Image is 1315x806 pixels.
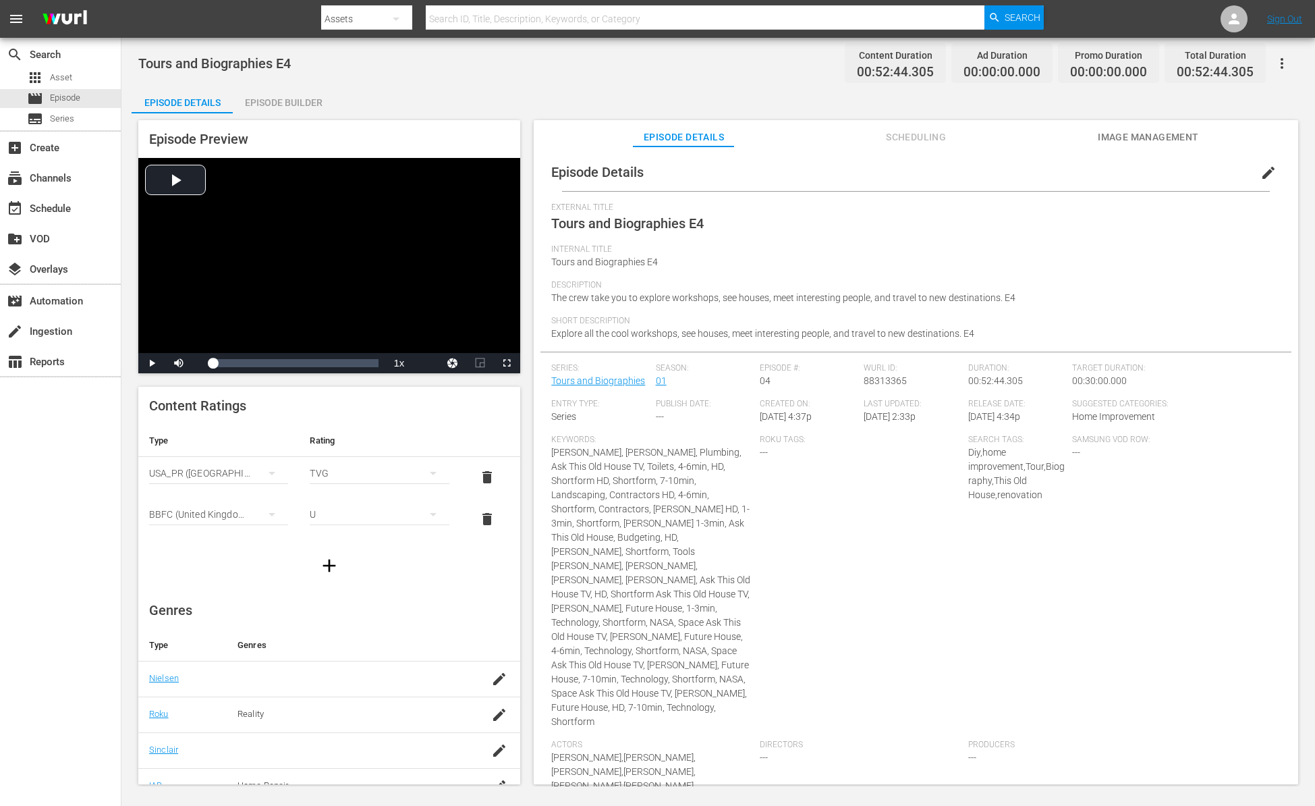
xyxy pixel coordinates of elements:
[138,425,299,457] th: Type
[963,46,1040,65] div: Ad Duration
[760,447,768,458] span: ---
[1252,157,1285,189] button: edit
[7,140,23,156] span: Create
[1260,165,1277,181] span: edit
[138,353,165,373] button: Play
[656,399,753,410] span: Publish Date:
[32,3,97,35] img: ans4CAIJ8jUAAAAAAAAAAAAAAAAAAAAAAAAgQb4GAAAAAAAAAAAAAAAAAAAAAAAAJMjXAAAAAAAAAAAAAAAAAAAAAAAAgAT5G...
[138,55,291,72] span: Tours and Biographies E4
[7,231,23,247] span: VOD
[149,398,246,414] span: Content Ratings
[50,112,74,126] span: Series
[1005,5,1040,30] span: Search
[551,363,648,374] span: Series:
[968,363,1065,374] span: Duration:
[149,780,162,790] a: IAB
[551,203,1274,213] span: External Title
[493,353,520,373] button: Fullscreen
[857,46,934,65] div: Content Duration
[7,47,23,63] span: Search
[656,411,664,422] span: ---
[27,111,43,127] span: Series
[149,454,288,492] div: USA_PR ([GEOGRAPHIC_DATA])
[1177,46,1254,65] div: Total Duration
[138,425,520,540] table: simple table
[149,495,288,533] div: BBFC (United Kingdom of [GEOGRAPHIC_DATA] and [GEOGRAPHIC_DATA])
[760,375,771,386] span: 04
[299,425,459,457] th: Rating
[551,435,753,446] span: Keywords:
[968,411,1020,422] span: [DATE] 4:34p
[633,129,734,146] span: Episode Details
[968,375,1023,386] span: 00:52:44.305
[551,215,704,232] span: Tours and Biographies E4
[1177,65,1254,80] span: 00:52:44.305
[551,328,974,339] span: Explore all the cool workshops, see houses, meet interesting people, and travel to new destinatio...
[385,353,412,373] button: Playback Rate
[1072,363,1274,374] span: Target Duration:
[857,65,934,80] span: 00:52:44.305
[310,454,449,492] div: TVG
[968,447,1065,500] span: Diy,home improvement,Tour,Biography,This Old House,renovation
[760,740,961,751] span: Directors
[479,469,495,485] span: delete
[551,280,1274,291] span: Description
[551,292,1015,303] span: The crew take you to explore workshops, see houses, meet interesting people, and travel to new de...
[551,257,658,267] span: Tours and Biographies E4
[227,629,478,662] th: Genres
[968,740,1170,751] span: Producers
[864,399,961,410] span: Last Updated:
[656,375,667,386] a: 01
[471,461,503,493] button: delete
[760,363,857,374] span: Episode #:
[149,745,178,755] a: Sinclair
[132,86,233,119] div: Episode Details
[760,399,857,410] span: Created On:
[866,129,967,146] span: Scheduling
[149,131,248,147] span: Episode Preview
[1070,46,1147,65] div: Promo Duration
[1072,375,1127,386] span: 00:30:00.000
[7,261,23,277] span: Overlays
[1072,447,1080,458] span: ---
[968,435,1065,446] span: Search Tags:
[760,435,961,446] span: Roku Tags:
[551,375,645,386] a: Tours and Biographies
[551,316,1274,327] span: Short Description
[149,709,169,719] a: Roku
[27,90,43,107] span: Episode
[132,86,233,113] button: Episode Details
[1070,65,1147,80] span: 00:00:00.000
[551,244,1274,255] span: Internal Title
[471,503,503,535] button: delete
[1267,14,1302,24] a: Sign Out
[7,293,23,309] span: Automation
[50,91,80,105] span: Episode
[551,164,644,180] span: Episode Details
[138,158,520,373] div: Video Player
[213,359,379,367] div: Progress Bar
[968,752,976,763] span: ---
[1098,129,1199,146] span: Image Management
[551,447,750,727] span: [PERSON_NAME], [PERSON_NAME], Plumbing, Ask This Old House TV, Toilets, 4-6min, HD, Shortform HD,...
[760,752,768,763] span: ---
[864,411,916,422] span: [DATE] 2:33p
[149,673,179,683] a: Nielsen
[1072,435,1169,446] span: Samsung VOD Row:
[1072,411,1155,422] span: Home Improvement
[50,71,72,84] span: Asset
[864,363,961,374] span: Wurl ID:
[656,363,753,374] span: Season:
[138,629,227,662] th: Type
[233,86,334,119] div: Episode Builder
[1072,399,1274,410] span: Suggested Categories:
[551,399,648,410] span: Entry Type:
[233,86,334,113] button: Episode Builder
[984,5,1044,30] button: Search
[968,399,1065,410] span: Release Date:
[963,65,1040,80] span: 00:00:00.000
[439,353,466,373] button: Jump To Time
[310,495,449,533] div: U
[27,70,43,86] span: Asset
[864,375,907,386] span: 88313365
